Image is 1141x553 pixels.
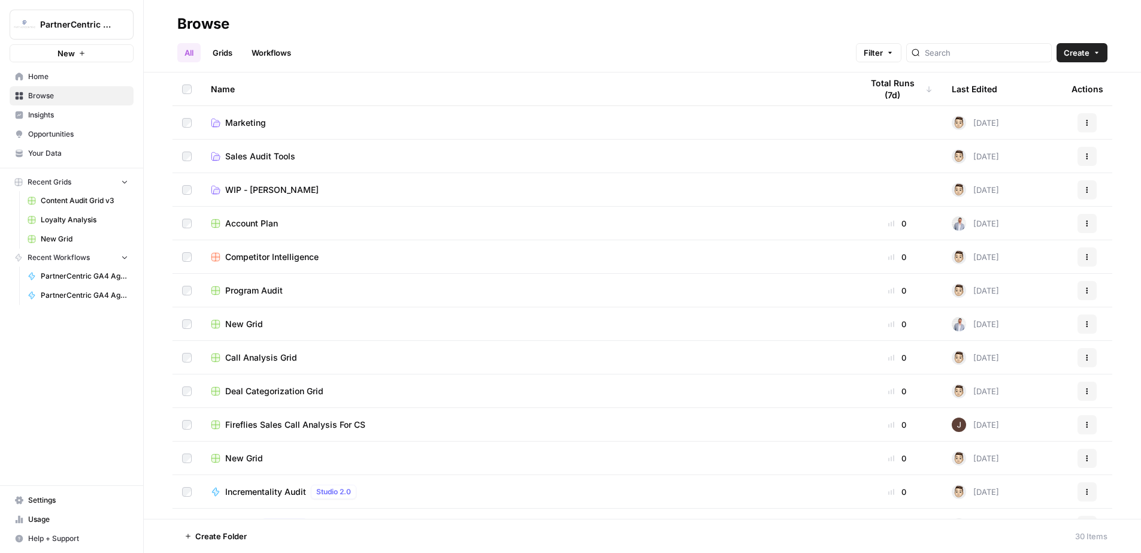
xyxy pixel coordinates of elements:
button: Create [1057,43,1107,62]
button: Recent Workflows [10,249,134,267]
a: Browse [10,86,134,105]
div: 0 [862,452,933,464]
a: Grids [205,43,240,62]
a: Your Data [10,144,134,163]
img: j8vxd7ohxwivcv5h69ifebi77j1o [952,418,966,432]
a: Deal Categorization Grid [211,385,843,397]
div: Total Runs (7d) [862,72,933,105]
div: [DATE] [952,216,999,231]
a: Call Analysis Grid [211,352,843,364]
span: Program Audit [225,285,283,297]
a: Content Audit Grid v3 [22,191,134,210]
a: Insights [10,105,134,125]
div: [DATE] [952,350,999,365]
a: Opportunities [10,125,134,144]
span: Your Data [28,148,128,159]
span: Account Plan [225,217,278,229]
div: 0 [862,486,933,498]
img: PartnerCentric Sales Tools Logo [14,14,35,35]
div: 0 [862,251,933,263]
button: Filter [856,43,901,62]
div: [DATE] [952,418,999,432]
div: [DATE] [952,384,999,398]
img: j22vlec3s5as1jy706j54i2l8ae1 [952,350,966,365]
button: Help + Support [10,529,134,548]
span: New Grid [225,318,263,330]
a: Home [10,67,134,86]
a: New Grid [211,452,843,464]
span: Competitor Intelligence [225,251,319,263]
button: Recent Grids [10,173,134,191]
span: Content Audit Grid v3 [41,195,128,206]
div: Last Edited [952,72,997,105]
img: j22vlec3s5as1jy706j54i2l8ae1 [952,116,966,130]
img: j22vlec3s5as1jy706j54i2l8ae1 [952,384,966,398]
span: Incrementality Audit [225,486,306,498]
span: Recent Workflows [28,252,90,263]
div: [DATE] [952,451,999,466]
span: Insights [28,110,128,120]
span: Call Analysis Grid [225,352,297,364]
span: Loyalty Analysis [41,214,128,225]
div: [DATE] [952,116,999,130]
a: Loyalty Analysis [22,210,134,229]
span: Marketing [225,117,266,129]
div: Name [211,72,843,105]
span: Create [1064,47,1089,59]
button: New [10,44,134,62]
a: Usage [10,510,134,529]
span: Home [28,71,128,82]
span: Create Folder [195,530,247,542]
div: [DATE] [952,183,999,197]
img: j22vlec3s5as1jy706j54i2l8ae1 [952,485,966,499]
span: Recent Grids [28,177,71,188]
span: New [57,47,75,59]
a: UntitledStudio 2.0 [211,518,843,533]
a: Sales Audit Tools [211,150,843,162]
div: [DATE] [952,317,999,331]
div: [DATE] [952,518,999,533]
span: Studio 2.0 [316,486,351,497]
div: Actions [1072,72,1103,105]
a: PartnerCentric GA4 Agent - [DATE] -Leads - SQLs [22,286,134,305]
span: Usage [28,514,128,525]
div: Browse [177,14,229,34]
span: Browse [28,90,128,101]
img: 4wh1dpupaenwwo9fczs84o9gkrws [952,317,966,331]
a: PartnerCentric GA4 Agent [22,267,134,286]
span: Opportunities [28,129,128,140]
a: Program Audit [211,285,843,297]
div: 30 Items [1075,530,1107,542]
div: [DATE] [952,485,999,499]
span: PartnerCentric GA4 Agent [41,271,128,282]
span: Deal Categorization Grid [225,385,323,397]
div: 0 [862,217,933,229]
span: Sales Audit Tools [225,150,295,162]
span: PartnerCentric GA4 Agent - [DATE] -Leads - SQLs [41,290,128,301]
input: Search [925,47,1046,59]
div: [DATE] [952,149,999,164]
a: Competitor Intelligence [211,251,843,263]
a: Incrementality AuditStudio 2.0 [211,485,843,499]
a: Marketing [211,117,843,129]
img: 4wh1dpupaenwwo9fczs84o9gkrws [952,216,966,231]
span: PartnerCentric Sales Tools [40,19,113,31]
img: j22vlec3s5as1jy706j54i2l8ae1 [952,250,966,264]
a: New Grid [22,229,134,249]
button: Create Folder [177,527,254,546]
div: 0 [862,419,933,431]
a: Fireflies Sales Call Analysis For CS [211,419,843,431]
div: [DATE] [952,250,999,264]
span: New Grid [41,234,128,244]
a: WIP - [PERSON_NAME] [211,184,843,196]
img: j22vlec3s5as1jy706j54i2l8ae1 [952,183,966,197]
span: Help + Support [28,533,128,544]
span: Filter [864,47,883,59]
button: Workspace: PartnerCentric Sales Tools [10,10,134,40]
a: All [177,43,201,62]
span: WIP - [PERSON_NAME] [225,184,319,196]
a: Settings [10,491,134,510]
span: Settings [28,495,128,506]
img: j22vlec3s5as1jy706j54i2l8ae1 [952,451,966,466]
div: 0 [862,385,933,397]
